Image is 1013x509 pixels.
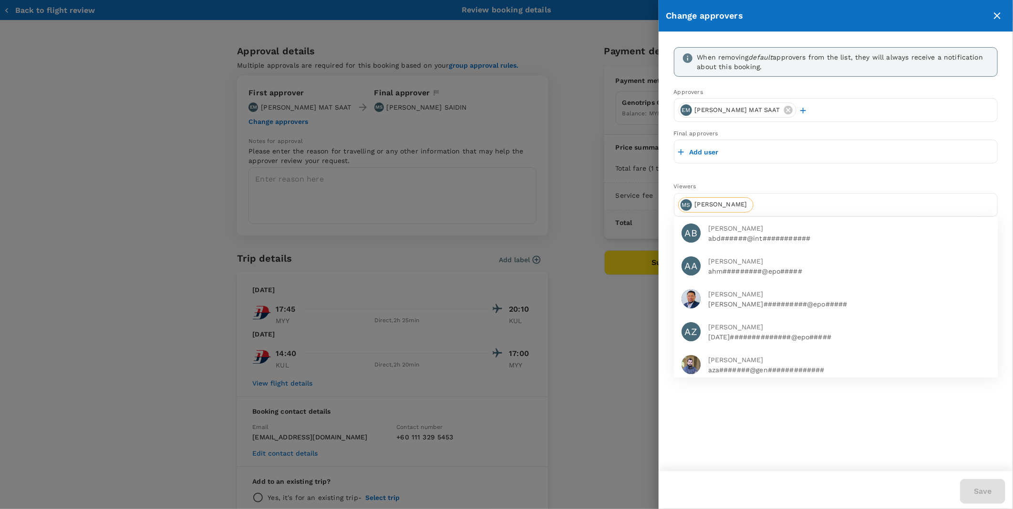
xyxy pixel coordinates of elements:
img: avatar-685bb4e51f677.png [682,289,701,308]
div: AB[PERSON_NAME]abd######@int########### [674,217,998,250]
button: close [989,8,1005,24]
div: AA[PERSON_NAME]ahm#########@epo##### [674,250,998,283]
span: [PERSON_NAME] [708,256,990,266]
p: Add user [690,147,719,157]
p: ahm#########@epo##### [708,266,990,276]
div: MS [681,199,692,211]
div: EM [681,104,692,116]
span: [PERSON_NAME] [689,200,753,209]
span: [PERSON_NAME] [708,322,990,332]
div: Change approvers [666,9,989,23]
div: AA [682,256,701,275]
p: Final approvers [674,130,998,138]
p: Approvers [674,88,998,96]
span: [PERSON_NAME] [708,355,990,365]
p: [PERSON_NAME]##########@epo##### [708,299,990,309]
div: When removing approvers from the list, they will always receive a notification about this booking. [697,52,990,71]
button: Add user [678,147,719,157]
div: AB [682,224,701,243]
div: AZ [682,322,701,341]
div: [PERSON_NAME][PERSON_NAME]##########@epo##### [674,283,998,316]
p: aza#######@gen############# [708,365,990,375]
img: avatar-6847c802c6ecf.jpeg [682,355,701,374]
div: AZ[PERSON_NAME][DATE]##############@epo##### [674,316,998,348]
span: [PERSON_NAME] MAT SAAT [689,106,786,115]
i: default [749,53,773,61]
span: [PERSON_NAME] [708,224,990,234]
span: [PERSON_NAME] [708,289,990,299]
div: EM[PERSON_NAME] MAT SAAT [678,102,796,118]
p: [DATE]##############@epo##### [708,332,990,342]
div: [PERSON_NAME]aza#######@gen############# [674,348,998,381]
p: abd######@int########### [708,234,990,243]
p: Viewers [674,183,998,191]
